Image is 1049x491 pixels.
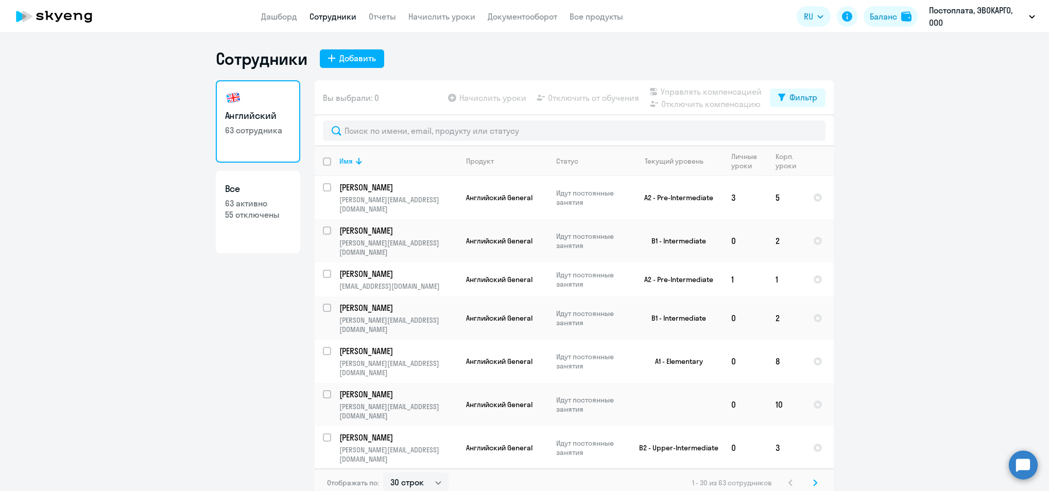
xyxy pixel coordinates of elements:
[731,152,760,170] div: Личные уроки
[466,156,547,166] div: Продукт
[767,340,805,383] td: 8
[767,383,805,426] td: 10
[339,182,456,193] p: [PERSON_NAME]
[466,236,532,246] span: Английский General
[804,10,813,23] span: RU
[339,182,457,193] a: [PERSON_NAME]
[216,48,307,69] h1: Сотрудники
[225,198,291,209] p: 63 активно
[627,262,723,296] td: A2 - Pre-Intermediate
[466,156,494,166] div: Продукт
[408,11,475,22] a: Начислить уроки
[309,11,356,22] a: Сотрудники
[466,275,532,284] span: Английский General
[261,11,297,22] a: Дашборд
[339,302,456,313] p: [PERSON_NAME]
[339,359,457,377] p: [PERSON_NAME][EMAIL_ADDRESS][DOMAIN_NAME]
[216,80,300,163] a: Английский63 сотрудника
[339,445,457,464] p: [PERSON_NAME][EMAIL_ADDRESS][DOMAIN_NAME]
[225,209,291,220] p: 55 отключены
[323,92,379,104] span: Вы выбрали: 0
[929,4,1025,29] p: Постоплата, ЭВОКАРГО, ООО
[466,357,532,366] span: Английский General
[797,6,831,27] button: RU
[323,120,826,141] input: Поиск по имени, email, продукту или статусу
[556,395,627,414] p: Идут постоянные занятия
[556,188,627,207] p: Идут постоянные занятия
[339,315,457,334] p: [PERSON_NAME][EMAIL_ADDRESS][DOMAIN_NAME]
[369,11,396,22] a: Отчеты
[216,171,300,253] a: Все63 активно55 отключены
[339,195,457,214] p: [PERSON_NAME][EMAIL_ADDRESS][DOMAIN_NAME]
[767,262,805,296] td: 1
[466,400,532,409] span: Английский General
[776,152,804,170] div: Корп. уроки
[339,302,457,313] a: [PERSON_NAME]
[723,340,767,383] td: 0
[327,478,379,487] span: Отображать по:
[339,156,457,166] div: Имя
[570,11,623,22] a: Все продукты
[339,389,456,400] p: [PERSON_NAME]
[723,176,767,219] td: 3
[924,4,1040,29] button: Постоплата, ЭВОКАРГО, ООО
[339,268,456,279] p: [PERSON_NAME]
[627,426,723,469] td: B2 - Upper-Intermediate
[339,432,457,443] a: [PERSON_NAME]
[556,352,627,371] p: Идут постоянные занятия
[556,309,627,327] p: Идут постоянные занятия
[627,340,723,383] td: A1 - Elementary
[225,125,291,136] p: 63 сотрудника
[466,313,532,323] span: Английский General
[767,426,805,469] td: 3
[339,225,456,236] p: [PERSON_NAME]
[635,156,723,166] div: Текущий уровень
[556,232,627,250] p: Идут постоянные занятия
[339,156,353,166] div: Имя
[864,6,918,27] button: Балансbalance
[225,109,291,122] h3: Английский
[723,383,767,426] td: 0
[901,11,912,22] img: balance
[320,49,384,68] button: Добавить
[723,426,767,469] td: 0
[627,176,723,219] td: A2 - Pre-Intermediate
[466,443,532,452] span: Английский General
[339,52,376,64] div: Добавить
[627,219,723,262] td: B1 - Intermediate
[776,152,798,170] div: Корп. уроки
[339,432,456,443] p: [PERSON_NAME]
[339,402,457,420] p: [PERSON_NAME][EMAIL_ADDRESS][DOMAIN_NAME]
[339,268,457,279] a: [PERSON_NAME]
[731,152,767,170] div: Личные уроки
[789,91,817,103] div: Фильтр
[466,193,532,202] span: Английский General
[767,219,805,262] td: 2
[225,90,242,106] img: english
[767,176,805,219] td: 5
[723,262,767,296] td: 1
[488,11,557,22] a: Документооборот
[339,345,457,357] a: [PERSON_NAME]
[339,345,456,357] p: [PERSON_NAME]
[723,296,767,340] td: 0
[339,238,457,257] p: [PERSON_NAME][EMAIL_ADDRESS][DOMAIN_NAME]
[339,225,457,236] a: [PERSON_NAME]
[556,156,578,166] div: Статус
[645,156,703,166] div: Текущий уровень
[870,10,897,23] div: Баланс
[556,156,627,166] div: Статус
[556,270,627,289] p: Идут постоянные занятия
[627,296,723,340] td: B1 - Intermediate
[723,219,767,262] td: 0
[225,182,291,196] h3: Все
[339,282,457,291] p: [EMAIL_ADDRESS][DOMAIN_NAME]
[556,439,627,457] p: Идут постоянные занятия
[770,89,826,107] button: Фильтр
[692,478,772,487] span: 1 - 30 из 63 сотрудников
[767,296,805,340] td: 2
[339,389,457,400] a: [PERSON_NAME]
